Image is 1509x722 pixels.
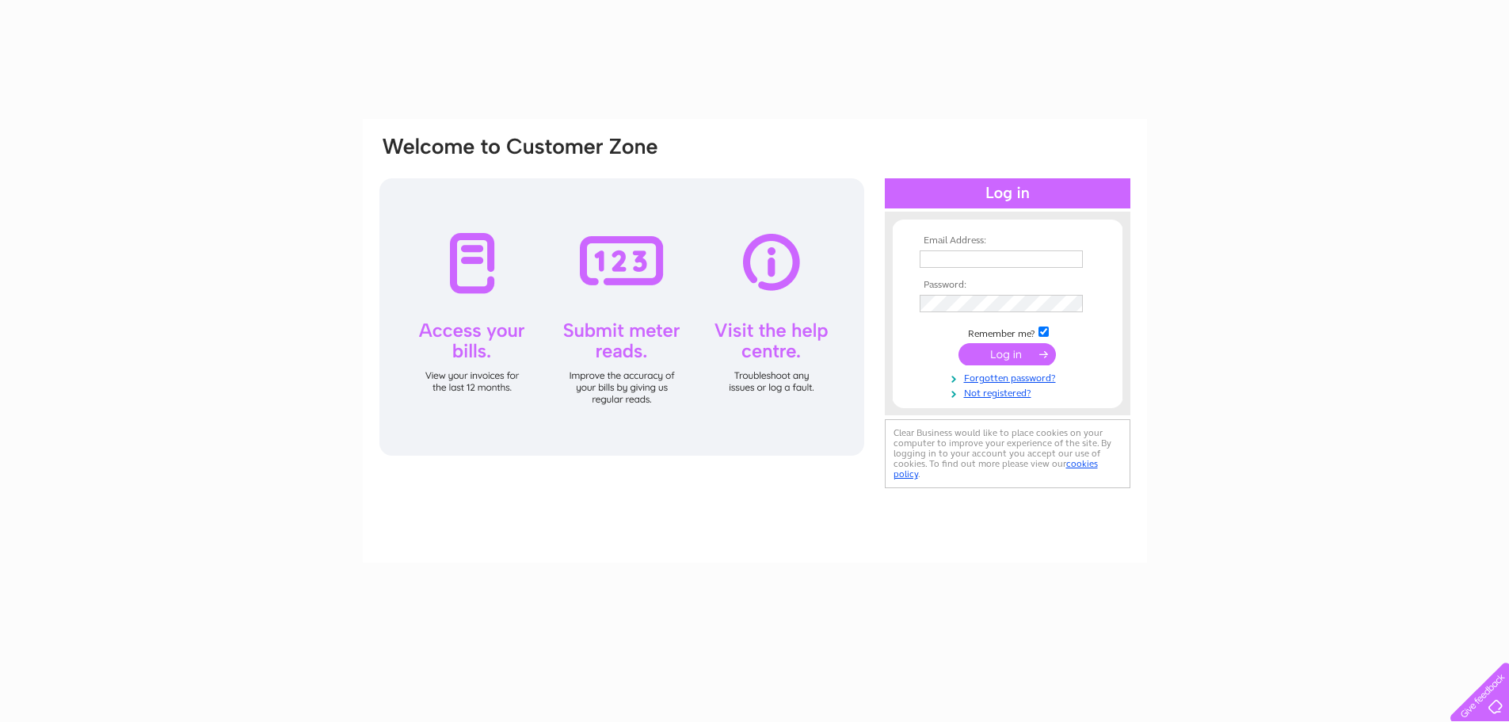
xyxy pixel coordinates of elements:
a: Not registered? [920,384,1099,399]
th: Email Address: [916,235,1099,246]
div: Clear Business would like to place cookies on your computer to improve your experience of the sit... [885,419,1130,488]
td: Remember me? [916,324,1099,340]
input: Submit [958,343,1056,365]
a: cookies policy [894,458,1098,479]
th: Password: [916,280,1099,291]
a: Forgotten password? [920,369,1099,384]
